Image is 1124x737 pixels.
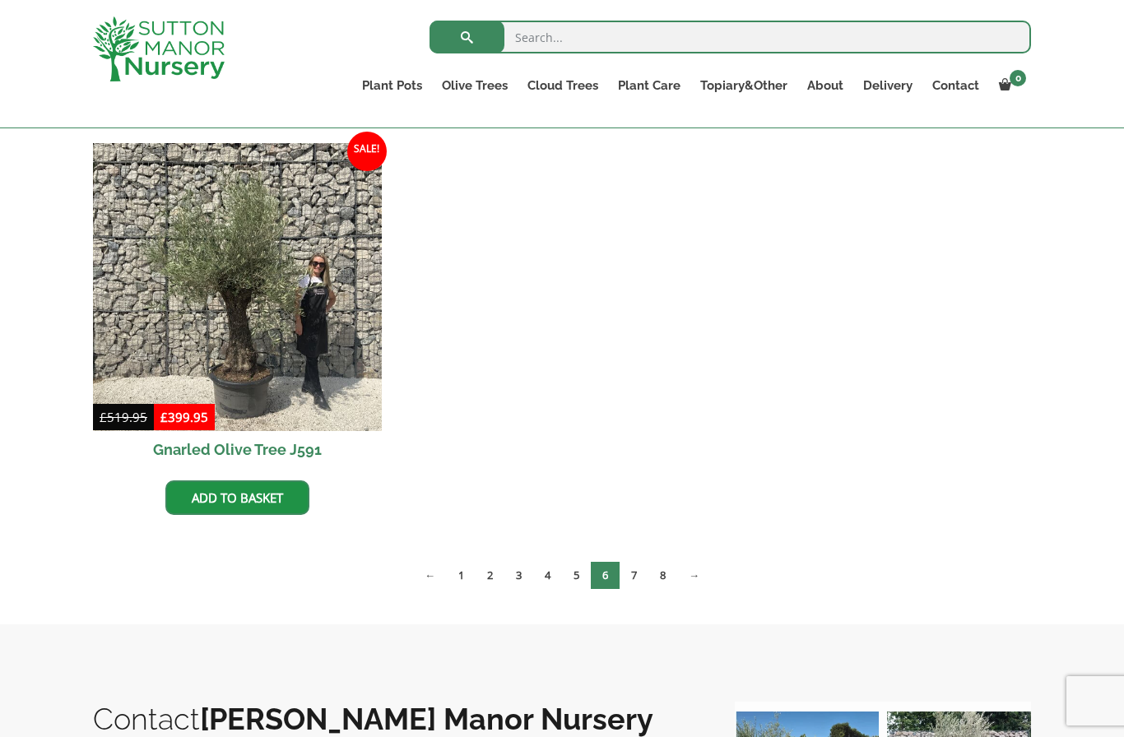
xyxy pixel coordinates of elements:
[922,74,989,97] a: Contact
[100,409,147,425] bdi: 519.95
[93,431,382,468] h2: Gnarled Olive Tree J591
[93,143,382,432] img: Gnarled Olive Tree J591
[93,16,225,81] img: logo
[677,562,711,589] a: →
[1010,70,1026,86] span: 0
[352,74,432,97] a: Plant Pots
[562,562,591,589] a: Page 5
[93,143,382,469] a: Sale! Gnarled Olive Tree J591
[165,480,309,515] a: Add to basket: “Gnarled Olive Tree J591”
[200,702,653,736] b: [PERSON_NAME] Manor Nursery
[591,562,620,589] span: Page 6
[93,561,1031,596] nav: Product Pagination
[797,74,853,97] a: About
[690,74,797,97] a: Topiary&Other
[853,74,922,97] a: Delivery
[608,74,690,97] a: Plant Care
[430,21,1031,53] input: Search...
[160,409,168,425] span: £
[648,562,677,589] a: Page 8
[518,74,608,97] a: Cloud Trees
[347,132,387,171] span: Sale!
[447,562,476,589] a: Page 1
[413,562,447,589] a: ←
[476,562,504,589] a: Page 2
[504,562,533,589] a: Page 3
[432,74,518,97] a: Olive Trees
[989,74,1031,97] a: 0
[160,409,208,425] bdi: 399.95
[100,409,107,425] span: £
[533,562,562,589] a: Page 4
[93,702,702,736] h2: Contact
[620,562,648,589] a: Page 7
